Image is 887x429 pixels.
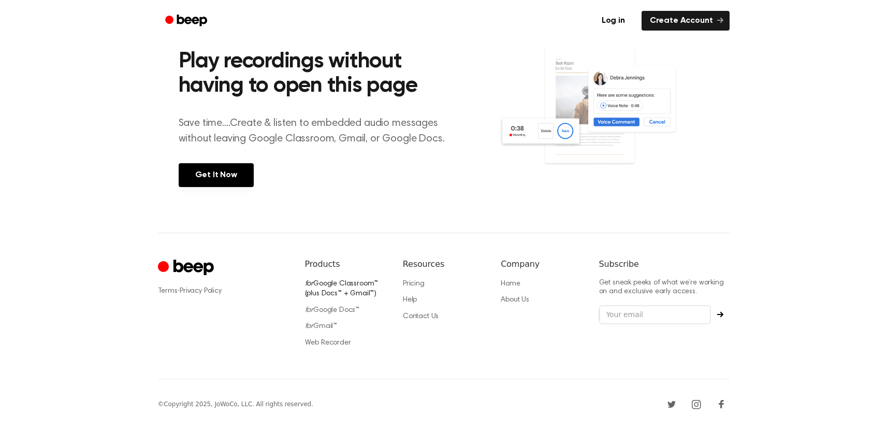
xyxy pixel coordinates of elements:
[158,11,216,31] a: Beep
[305,307,360,314] a: forGoogle Docs™
[501,280,520,288] a: Home
[305,280,314,288] i: for
[599,279,730,297] p: Get sneak peeks of what we’re working on and exclusive early access.
[305,307,314,314] i: for
[305,280,379,298] a: forGoogle Classroom™ (plus Docs™ + Gmail™)
[663,396,680,412] a: Twitter
[305,323,338,330] a: forGmail™
[179,50,458,99] h2: Play recordings without having to open this page
[179,163,254,187] a: Get It Now
[158,399,313,409] div: © Copyright 2025, JoWoCo, LLC. All rights reserved.
[179,116,458,147] p: Save time....Create & listen to embedded audio messages without leaving Google Classroom, Gmail, ...
[305,339,351,347] a: Web Recorder
[403,296,417,304] a: Help
[599,258,730,270] h6: Subscribe
[305,258,386,270] h6: Products
[501,258,582,270] h6: Company
[642,11,730,31] a: Create Account
[499,47,708,186] img: Voice Comments on Docs and Recording Widget
[158,258,216,278] a: Cruip
[688,396,705,412] a: Instagram
[305,323,314,330] i: for
[501,296,529,304] a: About Us
[403,313,439,320] a: Contact Us
[158,288,178,295] a: Terms
[180,288,222,295] a: Privacy Policy
[713,396,730,412] a: Facebook
[158,286,288,296] div: ·
[599,305,711,325] input: Your email
[711,311,730,318] button: Subscribe
[591,9,635,33] a: Log in
[403,280,425,288] a: Pricing
[403,258,484,270] h6: Resources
